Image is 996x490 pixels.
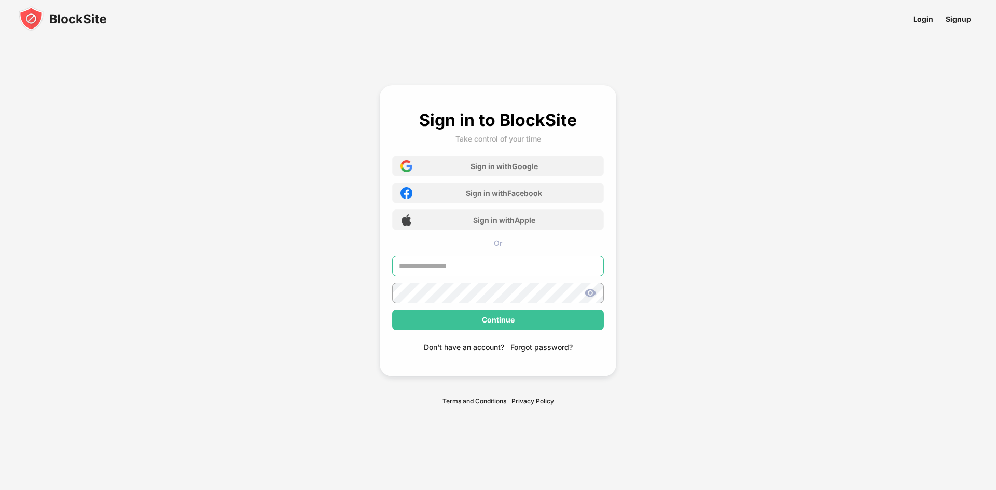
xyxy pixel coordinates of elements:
[510,343,573,352] div: Forgot password?
[466,189,542,198] div: Sign in with Facebook
[471,162,538,171] div: Sign in with Google
[424,343,504,352] div: Don't have an account?
[939,7,977,31] a: Signup
[400,187,412,199] img: facebook-icon.png
[584,287,597,299] img: show-password.svg
[473,216,535,225] div: Sign in with Apple
[442,397,506,405] a: Terms and Conditions
[419,110,577,130] div: Sign in to BlockSite
[907,7,939,31] a: Login
[511,397,554,405] a: Privacy Policy
[482,316,515,324] div: Continue
[19,6,107,31] img: blocksite-icon-black.svg
[400,160,412,172] img: google-icon.png
[392,239,604,247] div: Or
[455,134,541,143] div: Take control of your time
[400,214,412,226] img: apple-icon.png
